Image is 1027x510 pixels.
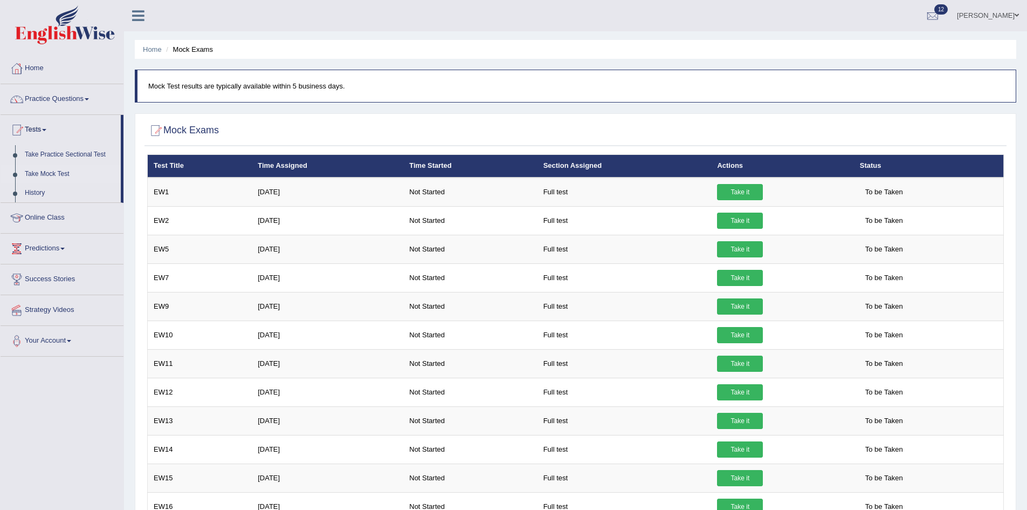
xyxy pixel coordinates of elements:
[717,184,763,200] a: Take it
[403,178,537,207] td: Not Started
[403,464,537,492] td: Not Started
[717,356,763,372] a: Take it
[148,178,252,207] td: EW1
[854,155,1004,178] th: Status
[403,406,537,435] td: Not Started
[403,206,537,235] td: Not Started
[252,349,403,378] td: [DATE]
[717,241,763,257] a: Take it
[20,165,121,184] a: Take Mock Test
[20,145,121,165] a: Take Practice Sectional Test
[1,295,123,322] a: Strategy Videos
[148,235,252,263] td: EW5
[717,470,763,486] a: Take it
[537,349,712,378] td: Full test
[717,384,763,400] a: Take it
[934,4,948,15] span: 12
[537,435,712,464] td: Full test
[537,235,712,263] td: Full test
[537,378,712,406] td: Full test
[147,123,219,139] h2: Mock Exams
[252,406,403,435] td: [DATE]
[1,115,121,142] a: Tests
[148,155,252,178] th: Test Title
[860,470,908,486] span: To be Taken
[252,435,403,464] td: [DATE]
[1,84,123,111] a: Practice Questions
[403,263,537,292] td: Not Started
[717,441,763,458] a: Take it
[717,213,763,229] a: Take it
[537,406,712,435] td: Full test
[537,206,712,235] td: Full test
[148,406,252,435] td: EW13
[1,203,123,230] a: Online Class
[148,321,252,349] td: EW10
[148,292,252,321] td: EW9
[148,206,252,235] td: EW2
[860,327,908,343] span: To be Taken
[148,263,252,292] td: EW7
[537,155,712,178] th: Section Assigned
[860,213,908,229] span: To be Taken
[148,349,252,378] td: EW11
[717,413,763,429] a: Take it
[711,155,853,178] th: Actions
[403,155,537,178] th: Time Started
[252,235,403,263] td: [DATE]
[537,321,712,349] td: Full test
[1,234,123,261] a: Predictions
[717,327,763,343] a: Take it
[1,326,123,353] a: Your Account
[537,178,712,207] td: Full test
[252,155,403,178] th: Time Assigned
[252,263,403,292] td: [DATE]
[252,178,403,207] td: [DATE]
[252,292,403,321] td: [DATE]
[860,441,908,458] span: To be Taken
[252,321,403,349] td: [DATE]
[860,413,908,429] span: To be Taken
[163,44,213,55] li: Mock Exams
[252,464,403,492] td: [DATE]
[252,378,403,406] td: [DATE]
[860,241,908,257] span: To be Taken
[148,464,252,492] td: EW15
[860,270,908,286] span: To be Taken
[252,206,403,235] td: [DATE]
[403,292,537,321] td: Not Started
[860,184,908,200] span: To be Taken
[1,264,123,291] a: Success Stories
[860,356,908,372] span: To be Taken
[537,263,712,292] td: Full test
[403,349,537,378] td: Not Started
[717,298,763,315] a: Take it
[717,270,763,286] a: Take it
[148,378,252,406] td: EW12
[148,81,1005,91] p: Mock Test results are typically available within 5 business days.
[403,378,537,406] td: Not Started
[537,292,712,321] td: Full test
[860,384,908,400] span: To be Taken
[20,183,121,203] a: History
[403,321,537,349] td: Not Started
[403,435,537,464] td: Not Started
[148,435,252,464] td: EW14
[143,45,162,53] a: Home
[403,235,537,263] td: Not Started
[860,298,908,315] span: To be Taken
[1,53,123,80] a: Home
[537,464,712,492] td: Full test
